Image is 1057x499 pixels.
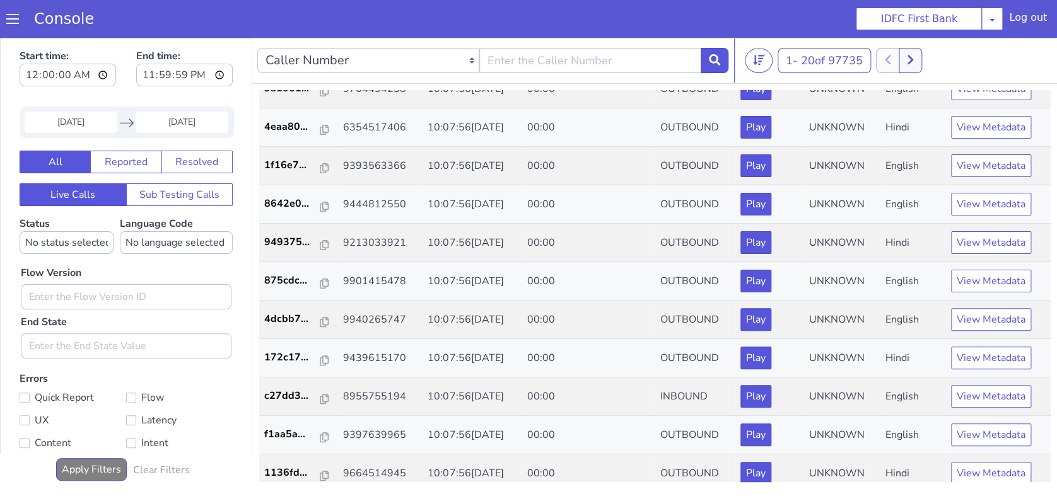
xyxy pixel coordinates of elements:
button: Resolved [161,113,233,135]
td: OUTBOUND [655,147,735,186]
label: End time: [136,7,233,52]
button: Play [740,270,771,293]
td: 00:00 [522,71,655,109]
td: OUTBOUND [655,109,735,147]
select: Status [20,193,114,216]
td: 10:07:56[DATE] [423,224,522,263]
a: 1136fd... [264,427,333,442]
td: 9393563366 [338,109,423,147]
td: 9397639965 [338,378,423,416]
p: 172c17... [264,312,320,327]
td: 10:07:56[DATE] [423,340,522,378]
input: End Date [136,74,228,95]
span: 20 of 97735 [801,15,863,30]
p: 1f16e7... [264,120,320,135]
p: 8642e0... [264,158,320,173]
button: View Metadata [951,78,1031,101]
button: Play [740,78,771,101]
label: Errors [20,334,233,462]
button: Play [740,155,771,178]
td: UNKNOWN [804,147,880,186]
p: f1aa5a... [264,389,320,404]
td: 10:07:56[DATE] [423,301,522,340]
label: Flow [126,351,233,369]
td: OUTBOUND [655,378,735,416]
button: View Metadata [951,424,1031,447]
td: English [880,224,945,263]
p: 4dcbb7... [264,273,320,289]
button: View Metadata [951,232,1031,255]
p: 875cdc... [264,235,320,250]
td: 00:00 [522,416,655,455]
button: View Metadata [951,270,1031,293]
td: UNKNOWN [804,109,880,147]
p: 1136fd... [264,427,320,442]
label: Language Code [120,179,233,216]
button: Play [740,347,771,370]
td: 10:07:56[DATE] [423,186,522,224]
td: 00:00 [522,224,655,263]
button: Play [740,424,771,447]
td: UNKNOWN [804,416,880,455]
label: Quick Report [20,351,126,369]
p: c27dd3... [264,350,320,365]
td: 00:00 [522,301,655,340]
td: OUTBOUND [655,301,735,340]
a: 4dcbb7... [264,273,333,289]
td: 10:07:56[DATE] [423,416,522,455]
button: Live Calls [20,146,127,168]
label: UX [20,374,126,391]
td: INBOUND [655,340,735,378]
input: Enter the Caller Number [479,10,701,35]
a: 4eaa80... [264,81,333,96]
td: OUTBOUND [655,71,735,109]
label: Status [20,179,114,216]
button: Apply Filters [56,420,127,443]
button: IDFC First Bank [856,8,982,30]
label: End State [21,277,67,292]
label: Start time: [20,7,116,52]
button: View Metadata [951,309,1031,331]
button: View Metadata [951,347,1031,370]
button: Play [740,193,771,216]
label: Intent [126,396,233,414]
select: Language Code [120,193,233,216]
a: 8642e0... [264,158,333,173]
a: 875cdc... [264,235,333,250]
td: English [880,263,945,301]
td: English [880,147,945,186]
button: View Metadata [951,193,1031,216]
td: OUTBOUND [655,224,735,263]
td: 9213033921 [338,186,423,224]
td: 9439615170 [338,301,423,340]
td: 10:07:56[DATE] [423,71,522,109]
td: 00:00 [522,340,655,378]
td: 6354517406 [338,71,423,109]
a: 1f16e7... [264,120,333,135]
p: 4eaa80... [264,81,320,96]
button: View Metadata [951,386,1031,408]
a: Console [19,10,109,28]
button: Sub Testing Calls [126,146,233,168]
td: 8955755194 [338,340,423,378]
td: Hindi [880,301,945,340]
button: Reported [90,113,161,135]
td: 10:07:56[DATE] [423,109,522,147]
td: 9940265747 [338,263,423,301]
a: 172c17... [264,312,333,327]
input: End time: [136,26,233,49]
td: English [880,378,945,416]
input: Enter the End State Value [21,295,231,321]
td: 00:00 [522,109,655,147]
input: Start Date [25,74,117,95]
td: OUTBOUND [655,263,735,301]
label: Latency [126,374,233,391]
button: Play [740,117,771,139]
td: 00:00 [522,263,655,301]
td: English [880,109,945,147]
div: Log out [1009,10,1047,30]
td: UNKNOWN [804,263,880,301]
td: 9444812550 [338,147,423,186]
td: UNKNOWN [804,186,880,224]
td: OUTBOUND [655,186,735,224]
